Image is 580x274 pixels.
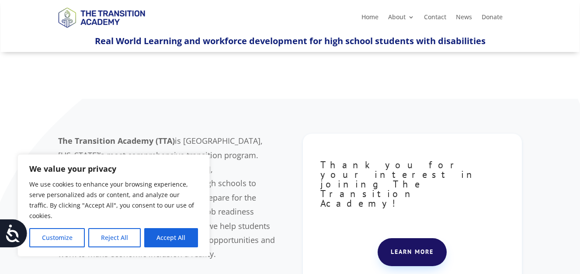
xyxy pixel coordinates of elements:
[482,14,503,24] a: Donate
[320,159,479,209] span: Thank you for your interest in joining The Transition Academy!
[88,228,140,247] button: Reject All
[361,14,379,24] a: Home
[456,14,472,24] a: News
[29,179,198,221] p: We use cookies to enhance your browsing experience, serve personalized ads or content, and analyz...
[378,238,447,266] a: Learn more
[54,26,149,35] a: Logo-Noticias
[388,14,414,24] a: About
[29,163,198,174] p: We value your privacy
[29,228,85,247] button: Customize
[54,2,149,33] img: TTA Brand_TTA Primary Logo_Horizontal_Light BG
[95,35,486,47] span: Real World Learning and workforce development for high school students with disabilities
[58,135,175,146] b: The Transition Academy (TTA)
[144,228,198,247] button: Accept All
[424,14,446,24] a: Contact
